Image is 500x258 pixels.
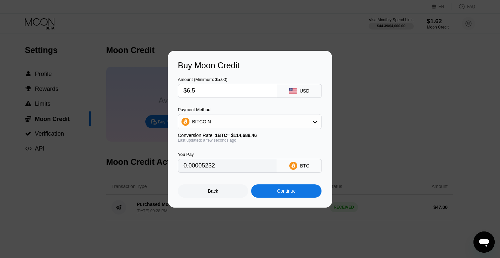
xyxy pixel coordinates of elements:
div: Payment Method [178,107,321,112]
div: Amount (Minimum: $5.00) [178,77,277,82]
div: Buy Moon Credit [178,61,322,70]
div: Back [208,188,218,194]
div: Back [178,184,248,198]
div: BTC [300,163,309,168]
div: Continue [277,188,296,194]
div: BITCOIN [178,115,321,128]
span: 1 BTC ≈ $114,688.46 [215,133,257,138]
div: Conversion Rate: [178,133,321,138]
div: Last updated: a few seconds ago [178,138,321,143]
iframe: Button to launch messaging window [473,231,495,253]
div: USD [300,88,310,94]
input: $0.00 [183,84,271,97]
div: BITCOIN [192,119,211,124]
div: You Pay [178,152,277,157]
div: Continue [251,184,321,198]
